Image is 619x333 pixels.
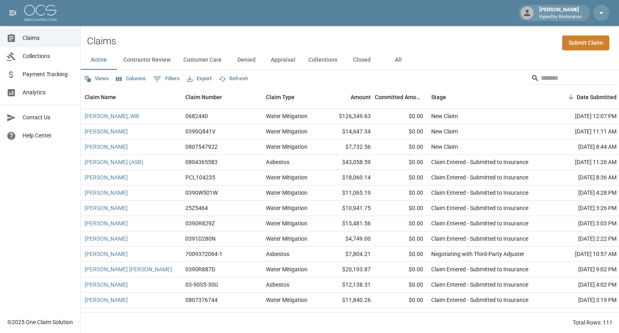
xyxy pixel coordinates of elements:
[375,109,427,124] div: $0.00
[266,265,307,273] div: Water Mitigation
[322,216,375,231] div: $15,481.56
[23,88,74,97] span: Analytics
[380,50,416,70] button: All
[375,86,427,108] div: Committed Amount
[266,296,307,304] div: Water Mitigation
[185,173,215,181] div: PCL104235
[577,86,617,108] div: Date Submitted
[151,73,182,85] button: Show filters
[85,127,128,135] a: [PERSON_NAME]
[23,34,74,42] span: Claims
[431,112,458,120] div: New Claim
[322,124,375,139] div: $14,647.34
[322,86,375,108] div: Amount
[5,5,21,21] button: open drawer
[375,262,427,277] div: $0.00
[375,139,427,155] div: $0.00
[322,185,375,201] div: $11,065.19
[573,318,613,327] div: Total Rows: 111
[85,311,128,319] a: [PERSON_NAME]
[431,189,528,197] div: Claim Entered - Submitted to Insurance
[81,50,117,70] button: Active
[375,277,427,293] div: $0.00
[185,219,215,227] div: 0390R829Z
[228,50,264,70] button: Denied
[431,173,528,181] div: Claim Entered - Submitted to Insurance
[82,73,111,85] button: Views
[185,127,216,135] div: 0390Q841V
[351,86,371,108] div: Amount
[185,73,214,85] button: Export
[85,204,128,212] a: [PERSON_NAME]
[185,250,222,258] div: 7009372064-1
[266,311,307,319] div: Water Mitigation
[23,131,74,140] span: Help Center
[85,86,116,108] div: Claim Name
[185,143,218,151] div: 0807547922
[375,201,427,216] div: $0.00
[85,281,128,289] a: [PERSON_NAME]
[185,281,218,289] div: 03-90S5-30G
[302,50,344,70] button: Collections
[322,109,375,124] div: $126,349.63
[375,308,427,323] div: $0.00
[266,219,307,227] div: Water Mitigation
[185,265,215,273] div: 0390R887D
[85,173,128,181] a: [PERSON_NAME]
[85,112,139,120] a: [PERSON_NAME], Will
[375,231,427,247] div: $0.00
[266,143,307,151] div: Water Mitigation
[322,308,375,323] div: $16,735.89
[85,296,128,304] a: [PERSON_NAME]
[217,73,250,85] button: Refresh
[375,185,427,201] div: $0.00
[427,86,548,108] div: Stage
[81,50,619,70] div: dynamic tabs
[185,235,216,243] div: 0391D280N
[431,143,458,151] div: New Claim
[375,170,427,185] div: $0.00
[375,124,427,139] div: $0.00
[7,318,73,326] div: © 2025 One Claim Solution
[431,281,528,289] div: Claim Entered - Submitted to Insurance
[185,311,218,319] div: 03-90S5-30G
[431,219,528,227] div: Claim Entered - Submitted to Insurance
[185,296,218,304] div: 0807376744
[375,216,427,231] div: $0.00
[262,86,322,108] div: Claim Type
[266,235,307,243] div: Water Mitigation
[185,86,222,108] div: Claim Number
[266,281,289,289] div: Asbestos
[322,155,375,170] div: $43,058.59
[266,86,295,108] div: Claim Type
[322,170,375,185] div: $18,060.14
[536,6,585,20] div: [PERSON_NAME]
[266,112,307,120] div: Water Mitigation
[85,265,172,273] a: [PERSON_NAME] [PERSON_NAME]
[85,143,128,151] a: [PERSON_NAME]
[531,72,617,86] div: Search
[85,219,128,227] a: [PERSON_NAME]
[266,158,289,166] div: Asbestos
[85,250,128,258] a: [PERSON_NAME]
[81,86,181,108] div: Claim Name
[322,293,375,308] div: $11,840.26
[375,247,427,262] div: $0.00
[431,250,524,258] div: Negotiating with Third-Party Adjuster
[266,127,307,135] div: Water Mitigation
[264,50,302,70] button: Appraisal
[85,189,128,197] a: [PERSON_NAME]
[266,189,307,197] div: Water Mitigation
[431,86,446,108] div: Stage
[562,35,609,50] a: Submit Claim
[266,204,307,212] div: Water Mitigation
[431,265,528,273] div: Claim Entered - Submitted to Insurance
[322,247,375,262] div: $7,804.21
[375,155,427,170] div: $0.00
[23,70,74,79] span: Payment Tracking
[431,235,528,243] div: Claim Entered - Submitted to Insurance
[177,50,228,70] button: Customer Care
[431,158,528,166] div: Claim Entered - Submitted to Insurance
[322,201,375,216] div: $10,941.75
[375,86,423,108] div: Committed Amount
